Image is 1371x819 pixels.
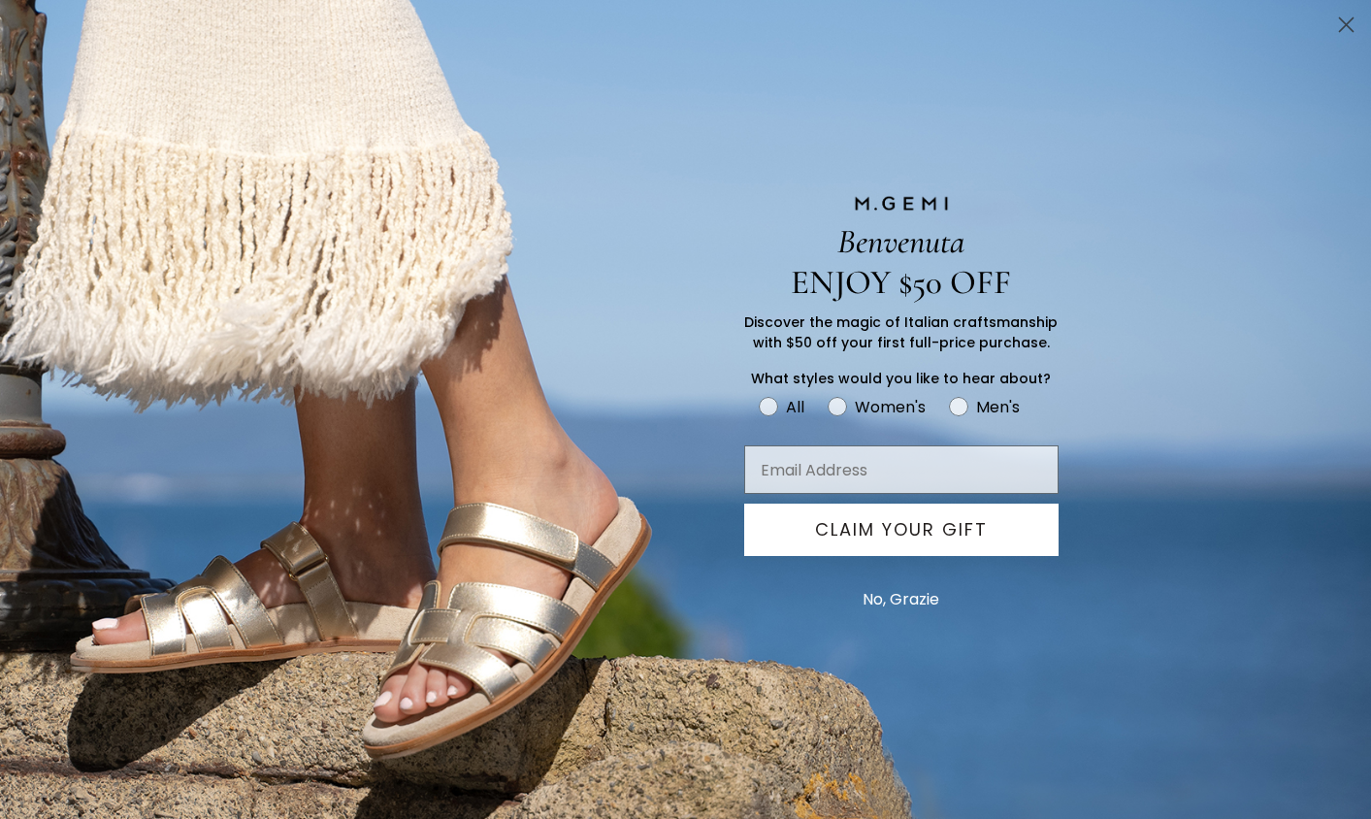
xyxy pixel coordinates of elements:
span: Discover the magic of Italian craftsmanship with $50 off your first full-price purchase. [744,312,1058,352]
button: CLAIM YOUR GIFT [744,504,1059,556]
div: Women's [855,395,926,419]
img: M.GEMI [853,195,950,213]
div: Men's [976,395,1020,419]
button: No, Grazie [853,575,949,624]
button: Close dialog [1329,8,1363,42]
span: ENJOY $50 OFF [791,262,1011,303]
span: What styles would you like to hear about? [751,369,1051,388]
span: Benvenuta [837,221,964,262]
div: All [786,395,804,419]
input: Email Address [744,445,1059,494]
